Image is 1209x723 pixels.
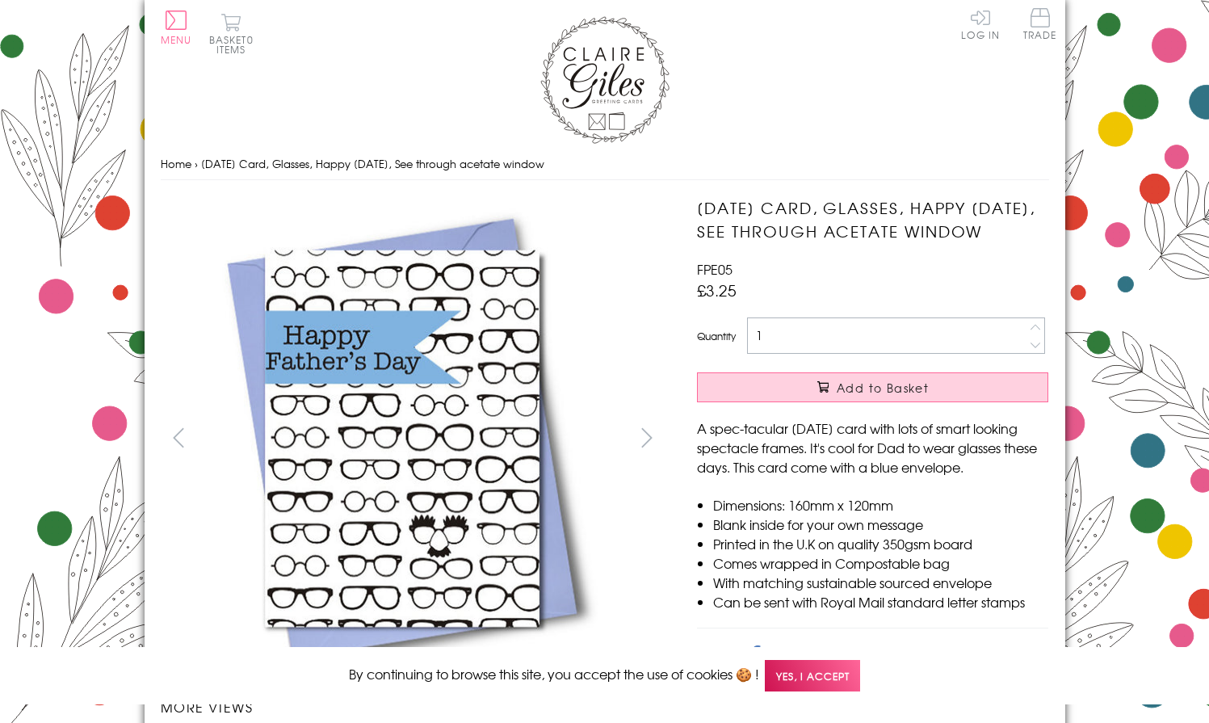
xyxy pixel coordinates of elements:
[161,11,192,44] button: Menu
[765,660,860,691] span: Yes, I accept
[697,259,733,279] span: FPE05
[209,13,254,54] button: Basket0 items
[1023,8,1057,43] a: Trade
[628,419,665,456] button: next
[713,515,1048,534] li: Blank inside for your own message
[961,8,1000,40] a: Log In
[540,16,670,144] img: Claire Giles Greetings Cards
[161,697,665,717] h3: More views
[161,419,197,456] button: prev
[697,418,1048,477] p: A spec-tacular [DATE] card with lots of smart looking spectacle frames. It's cool for Dad to wear...
[1023,8,1057,40] span: Trade
[697,196,1048,243] h1: [DATE] Card, Glasses, Happy [DATE], See through acetate window
[713,592,1048,612] li: Can be sent with Royal Mail standard letter stamps
[161,148,1049,181] nav: breadcrumbs
[161,32,192,47] span: Menu
[713,553,1048,573] li: Comes wrapped in Compostable bag
[195,156,198,171] span: ›
[697,329,736,343] label: Quantity
[697,279,737,301] span: £3.25
[713,534,1048,553] li: Printed in the U.K on quality 350gsm board
[713,573,1048,592] li: With matching sustainable sourced envelope
[161,156,191,171] a: Home
[201,156,544,171] span: [DATE] Card, Glasses, Happy [DATE], See through acetate window
[713,495,1048,515] li: Dimensions: 160mm x 120mm
[161,196,645,681] img: Father's Day Card, Glasses, Happy Father's Day, See through acetate window
[837,380,929,396] span: Add to Basket
[697,372,1048,402] button: Add to Basket
[216,32,254,57] span: 0 items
